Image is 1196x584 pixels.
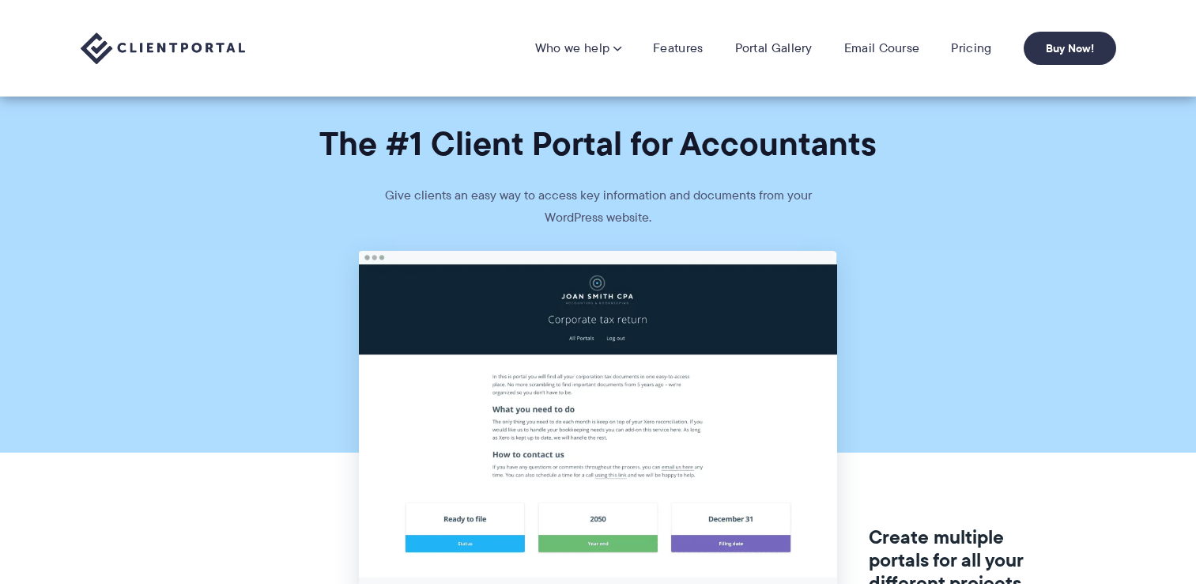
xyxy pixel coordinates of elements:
a: Email Course [844,40,920,56]
a: Features [653,40,703,56]
a: Who we help [535,40,621,56]
a: Portal Gallery [735,40,813,56]
a: Pricing [951,40,991,56]
p: Give clients an easy way to access key information and documents from your WordPress website. [361,184,836,251]
a: Buy Now! [1024,32,1116,65]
